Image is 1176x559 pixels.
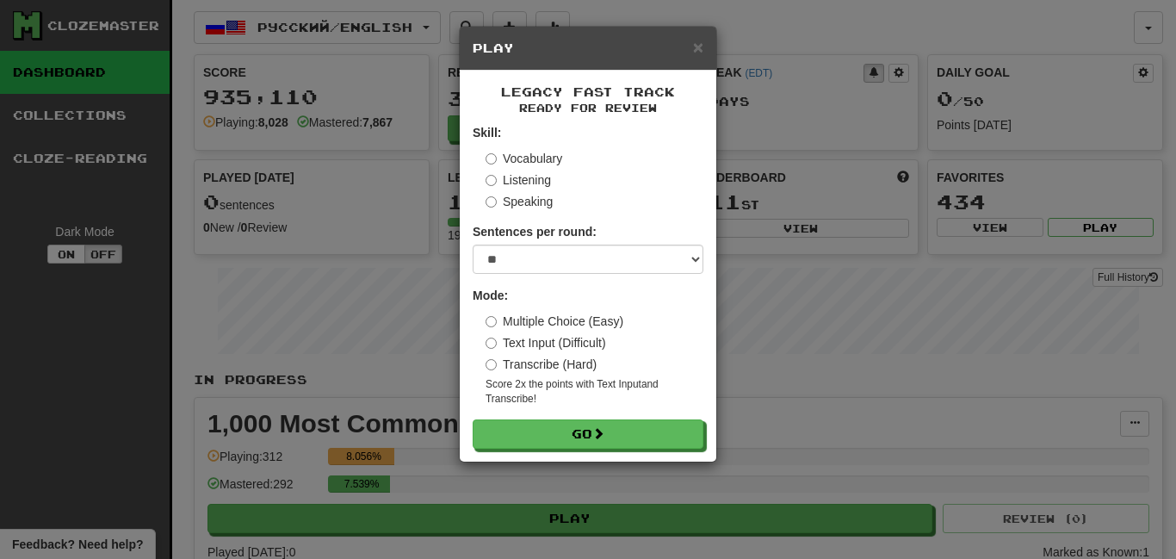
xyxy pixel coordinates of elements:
input: Transcribe (Hard) [486,359,497,370]
input: Speaking [486,196,497,208]
label: Listening [486,171,551,189]
button: Close [693,38,703,56]
span: Legacy Fast Track [501,84,675,99]
input: Vocabulary [486,153,497,165]
label: Transcribe (Hard) [486,356,597,373]
label: Multiple Choice (Easy) [486,313,623,330]
small: Score 2x the points with Text Input and Transcribe ! [486,377,703,407]
label: Speaking [486,193,553,210]
label: Text Input (Difficult) [486,334,606,351]
label: Sentences per round: [473,223,597,240]
span: × [693,37,703,57]
input: Text Input (Difficult) [486,338,497,349]
strong: Skill: [473,126,501,140]
label: Vocabulary [486,150,562,167]
button: Go [473,419,703,449]
strong: Mode: [473,289,508,302]
h5: Play [473,40,703,57]
small: Ready for Review [473,101,703,115]
input: Listening [486,175,497,186]
input: Multiple Choice (Easy) [486,316,497,327]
